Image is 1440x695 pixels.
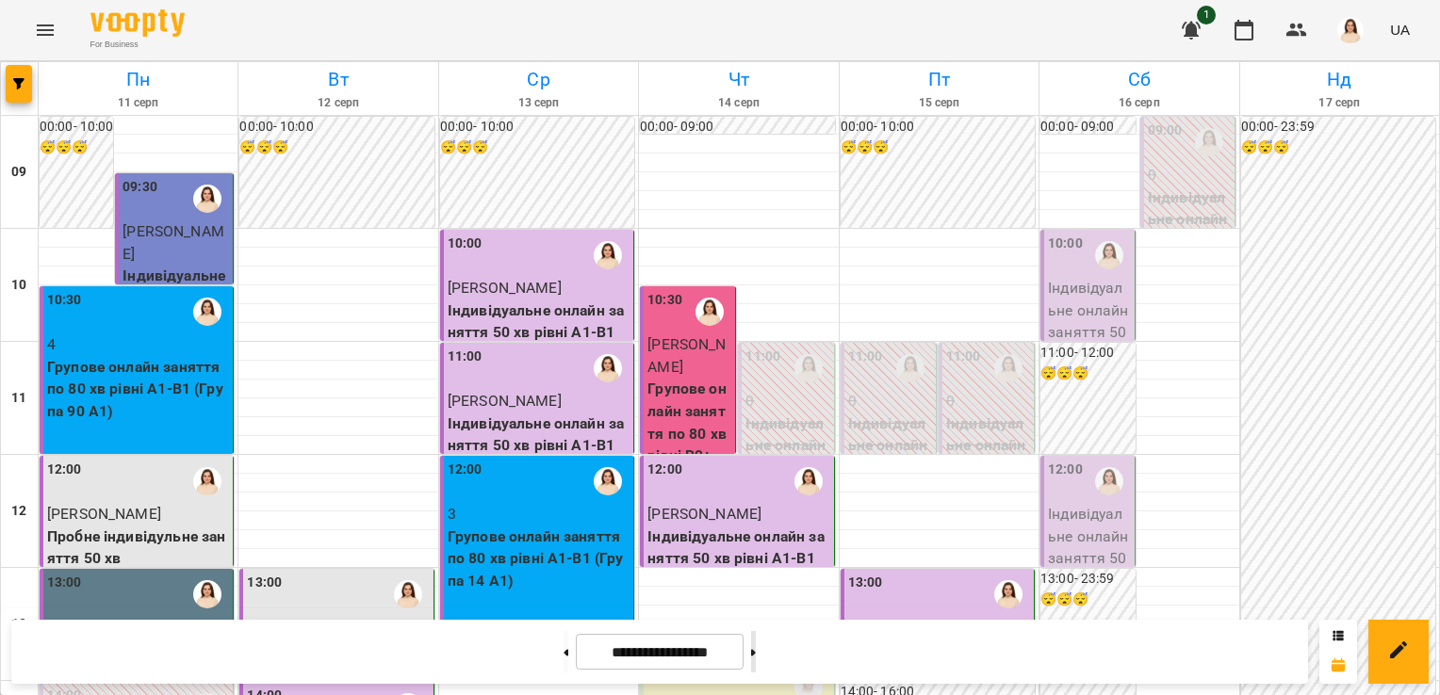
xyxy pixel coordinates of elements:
[448,347,483,367] label: 11:00
[1383,12,1417,47] button: UA
[946,412,1030,545] p: Індивідуальне онлайн заняття 50 хв рівні В2+ ([PERSON_NAME])
[1042,94,1235,112] h6: 16 серп
[193,467,221,495] img: Оксана
[193,580,221,608] img: Оксана
[647,505,761,523] span: [PERSON_NAME]
[848,573,883,593] label: 13:00
[241,65,434,94] h6: Вт
[193,298,221,326] img: Оксана
[193,185,221,213] div: Оксана
[1048,503,1131,636] p: Індивідуальне онлайн заняття 50 хв рівні А1-В1 - [PERSON_NAME]
[745,412,829,545] p: Індивідуальне онлайн заняття 50 хв рівні А1-В1 ([PERSON_NAME])
[448,234,483,254] label: 10:00
[1040,590,1136,610] h6: 😴😴😴
[123,177,157,198] label: 09:30
[1040,343,1136,364] h6: 11:00 - 12:00
[843,94,1036,112] h6: 15 серп
[11,388,26,409] h6: 11
[448,279,562,297] span: [PERSON_NAME]
[241,94,434,112] h6: 12 серп
[794,354,823,382] img: Оксана
[946,347,981,367] label: 11:00
[841,117,1035,137] h6: 00:00 - 10:00
[848,390,932,412] p: 0
[448,299,630,344] p: Індивідуальне онлайн заняття 50 хв рівні А1-В1
[1197,6,1216,24] span: 1
[745,390,829,412] p: 0
[123,265,229,376] p: Індивідуальне онлайн заняття 50 хв (підготовка до іспиту ) рівні В2+
[1243,65,1436,94] h6: Нд
[647,525,829,570] p: Індивідуальне онлайн заняття 50 хв рівні А1-В1
[594,467,622,495] div: Оксана
[11,275,26,296] h6: 10
[239,137,434,158] h6: 😴😴😴
[40,117,113,137] h6: 00:00 - 10:00
[594,354,622,382] img: Оксана
[394,580,422,608] img: Оксана
[442,65,635,94] h6: Ср
[848,347,883,367] label: 11:00
[47,460,82,480] label: 12:00
[1241,137,1435,158] h6: 😴😴😴
[640,117,834,137] h6: 00:00 - 09:00
[1042,65,1235,94] h6: Сб
[994,354,1023,382] img: Оксана
[448,392,562,410] span: [PERSON_NAME]
[1241,117,1435,137] h6: 00:00 - 23:59
[448,503,630,525] p: 3
[41,65,235,94] h6: Пн
[1148,121,1183,141] label: 09:00
[11,501,26,522] h6: 12
[1243,94,1436,112] h6: 17 серп
[440,117,634,137] h6: 00:00 - 10:00
[47,505,161,523] span: [PERSON_NAME]
[1095,241,1123,269] img: Оксана
[40,137,113,158] h6: 😴😴😴
[1095,467,1123,495] div: Оксана
[946,390,1030,412] p: 0
[23,8,68,53] button: Menu
[695,298,724,326] img: Оксана
[848,412,932,545] p: Індивідуальне онлайн заняття 50 хв рівні А1-В1 ([PERSON_NAME])
[843,65,1036,94] h6: Пт
[1390,20,1410,40] span: UA
[47,356,229,423] p: Групове онлайн заняття по 80 хв рівні А1-В1 (Група 90 A1)
[1195,128,1223,156] img: Оксана
[794,467,823,495] img: Оксана
[11,162,26,183] h6: 09
[448,412,630,457] p: Індивідуальне онлайн заняття 50 хв рівні А1-В1
[647,378,731,466] p: Групове онлайн заняття по 80 хв рівні В2+
[47,573,82,593] label: 13:00
[647,290,682,311] label: 10:30
[47,290,82,311] label: 10:30
[1040,364,1136,384] h6: 😴😴😴
[594,241,622,269] img: Оксана
[1048,460,1083,480] label: 12:00
[1148,164,1231,186] p: 0
[896,354,925,382] img: Оксана
[47,333,229,356] p: 4
[41,94,235,112] h6: 11 серп
[1040,569,1136,590] h6: 13:00 - 23:59
[448,525,630,592] p: Групове онлайн заняття по 80 хв рівні А1-В1 (Група 14 А1)
[440,137,634,158] h6: 😴😴😴
[1337,17,1364,43] img: 76124efe13172d74632d2d2d3678e7ed.png
[123,222,224,263] span: [PERSON_NAME]
[994,580,1023,608] img: Оксана
[247,573,282,593] label: 13:00
[1048,234,1083,254] label: 10:00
